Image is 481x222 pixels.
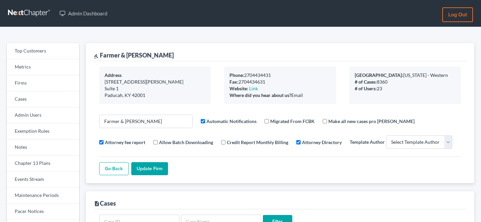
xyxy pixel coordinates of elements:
div: 8360 [355,79,456,85]
b: # of Cases: [355,79,377,85]
div: 2704434431 [229,72,330,79]
a: Top Customers [7,43,79,59]
label: Attorney Directory [302,139,342,146]
a: Chapter 13 Plans [7,155,79,172]
a: Admin Users [7,107,79,123]
i: gavel [94,54,99,59]
div: 2704434631 [229,79,330,85]
a: Maintenance Periods [7,188,79,204]
div: Farmer & [PERSON_NAME] [94,51,174,59]
a: Metrics [7,59,79,75]
label: Migrated From FCBK [270,118,315,125]
div: Suite 1 [105,85,205,92]
a: Pacer Notices [7,204,79,220]
label: Allow Batch Downloading [159,139,213,146]
a: Events Stream [7,172,79,188]
div: [STREET_ADDRESS][PERSON_NAME] [105,79,205,85]
b: Where did you hear about us? [229,92,291,98]
div: 23 [355,85,456,92]
a: Exemption Rules [7,123,79,139]
a: Link [249,86,258,91]
a: Firms [7,75,79,91]
input: Update Firm [131,162,168,176]
b: Website: [229,86,248,91]
a: Log out [442,7,473,22]
div: [US_STATE] - Western [355,72,456,79]
b: Fax: [229,79,238,85]
label: Credit Report Monthly Billing [227,139,288,146]
a: Admin Dashboard [56,7,111,19]
div: Email [229,92,330,99]
div: Paducah, KY 42001 [105,92,205,99]
label: Make all new cases pro [PERSON_NAME] [328,118,415,125]
b: # of Users: [355,86,377,91]
b: Phone: [229,72,244,78]
label: Automatic Notifications [206,118,257,125]
a: Go Back [99,162,129,176]
b: Address [105,72,122,78]
b: [GEOGRAPHIC_DATA]: [355,72,403,78]
a: Notes [7,139,79,155]
label: Template Author [350,138,385,145]
div: Cases [94,199,116,207]
i: description [94,201,100,207]
label: Attorney fee report [105,139,145,146]
a: Cases [7,91,79,107]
